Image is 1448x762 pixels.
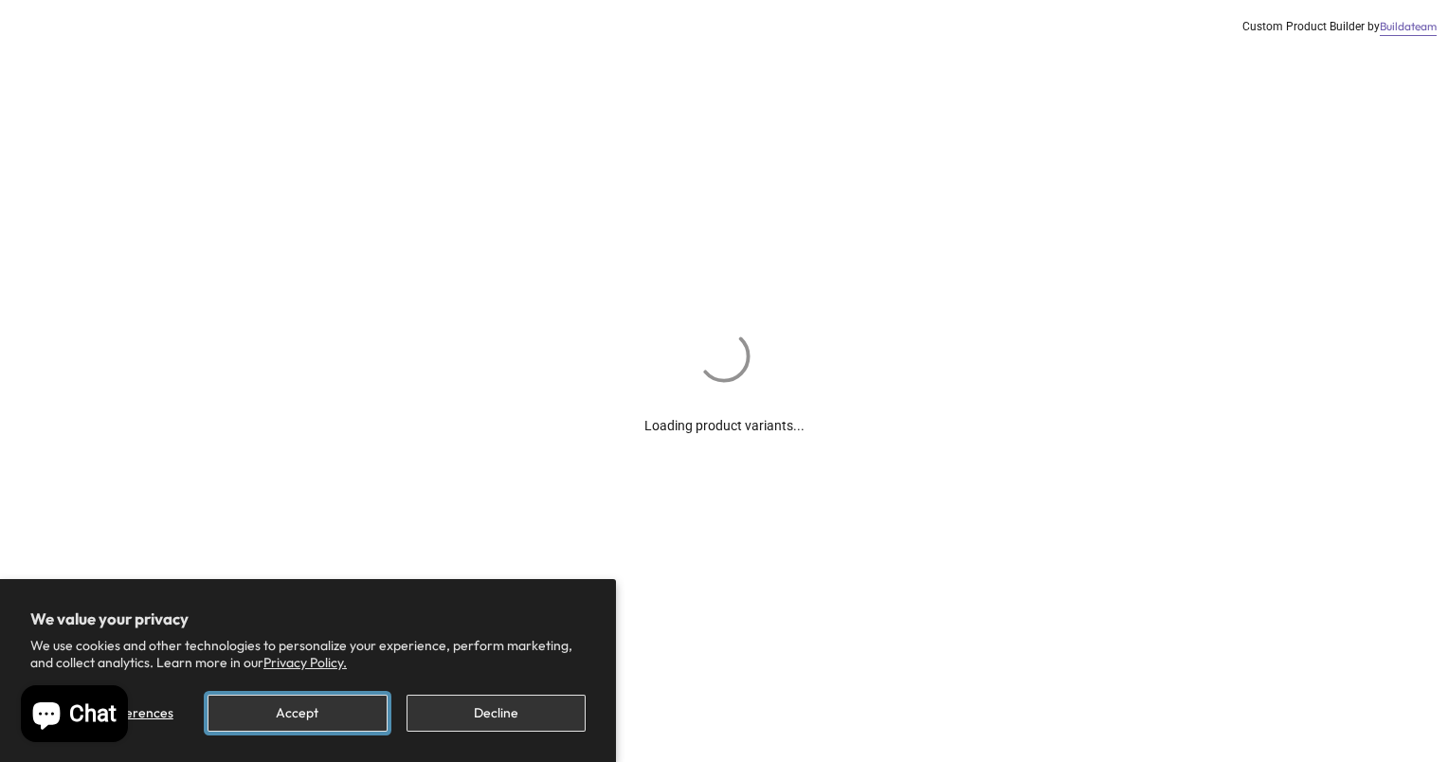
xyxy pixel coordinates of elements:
button: Decline [407,695,586,732]
button: Accept [208,695,387,732]
p: We use cookies and other technologies to personalize your experience, perform marketing, and coll... [30,637,586,671]
h2: We value your privacy [30,609,586,628]
a: Buildateam [1380,19,1437,35]
inbox-online-store-chat: Shopify online store chat [15,685,134,747]
a: Privacy Policy. [263,654,347,671]
div: Loading product variants... [644,387,805,436]
div: Custom Product Builder by [1242,19,1437,35]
